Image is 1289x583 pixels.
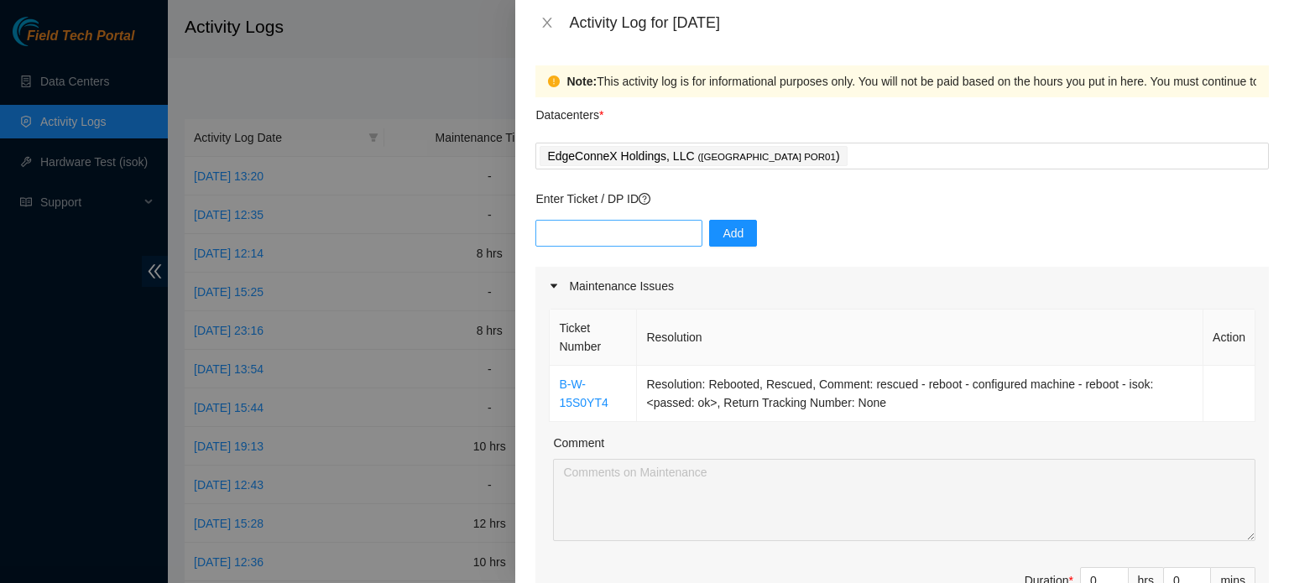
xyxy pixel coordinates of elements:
label: Comment [553,434,604,452]
td: Resolution: Rebooted, Rescued, Comment: rescued - reboot - configured machine - reboot - isok: <p... [637,366,1203,422]
th: Resolution [637,310,1203,366]
span: caret-right [549,281,559,291]
p: Enter Ticket / DP ID [535,190,1269,208]
textarea: Comment [553,459,1255,541]
th: Ticket Number [550,310,637,366]
button: Close [535,15,559,31]
span: question-circle [639,193,650,205]
a: B-W-15S0YT4 [559,377,608,409]
span: close [540,16,554,29]
p: EdgeConneX Holdings, LLC ) [547,147,839,166]
div: Maintenance Issues [535,267,1269,305]
span: ( [GEOGRAPHIC_DATA] POR01 [697,152,835,162]
span: exclamation-circle [548,75,560,87]
div: Activity Log for [DATE] [569,13,1269,32]
strong: Note: [566,72,597,91]
th: Action [1203,310,1255,366]
span: Add [723,224,744,242]
p: Datacenters [535,97,603,124]
button: Add [709,220,757,247]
